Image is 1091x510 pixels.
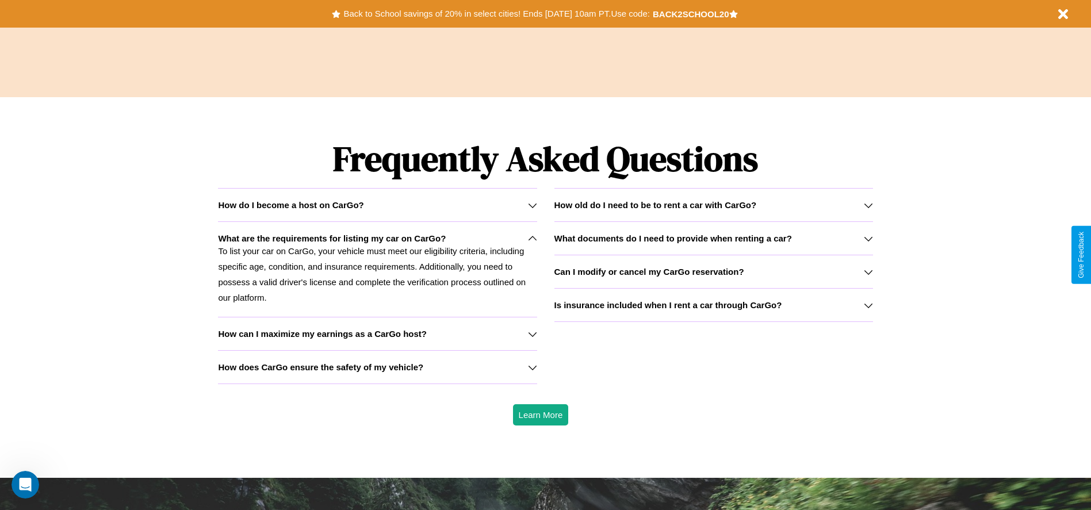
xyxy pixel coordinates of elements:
[554,233,792,243] h3: What documents do I need to provide when renting a car?
[554,200,757,210] h3: How old do I need to be to rent a car with CarGo?
[12,471,39,499] iframe: Intercom live chat
[218,129,872,188] h1: Frequently Asked Questions
[218,362,423,372] h3: How does CarGo ensure the safety of my vehicle?
[554,267,744,277] h3: Can I modify or cancel my CarGo reservation?
[554,300,782,310] h3: Is insurance included when I rent a car through CarGo?
[218,233,446,243] h3: What are the requirements for listing my car on CarGo?
[513,404,569,425] button: Learn More
[340,6,652,22] button: Back to School savings of 20% in select cities! Ends [DATE] 10am PT.Use code:
[218,200,363,210] h3: How do I become a host on CarGo?
[1077,232,1085,278] div: Give Feedback
[218,243,537,305] p: To list your car on CarGo, your vehicle must meet our eligibility criteria, including specific ag...
[218,329,427,339] h3: How can I maximize my earnings as a CarGo host?
[653,9,729,19] b: BACK2SCHOOL20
